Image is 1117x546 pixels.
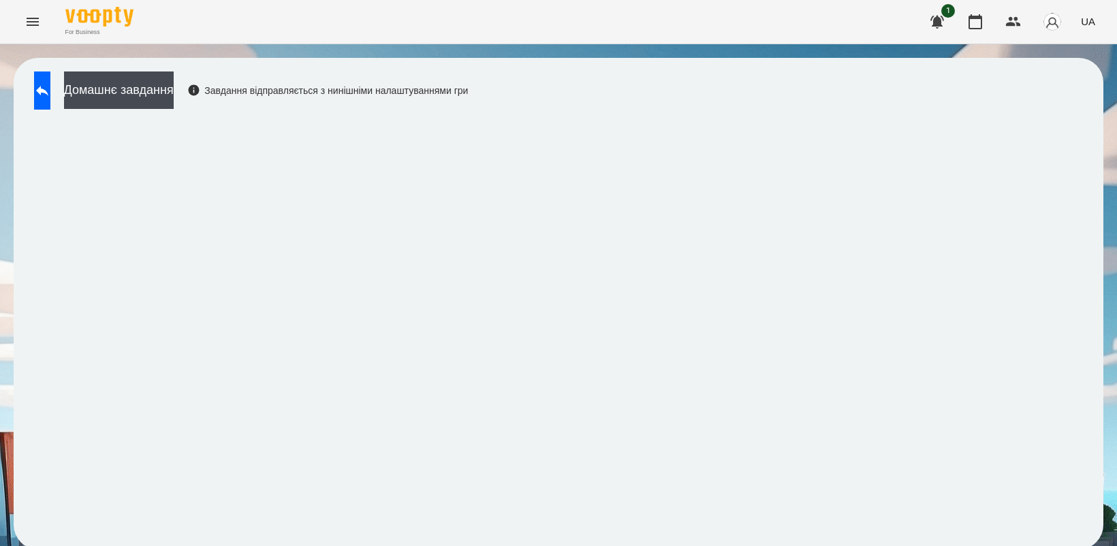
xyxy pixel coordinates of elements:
button: Домашнє завдання [64,71,174,109]
div: Завдання відправляється з нинішніми налаштуваннями гри [187,84,469,97]
button: UA [1075,9,1101,34]
span: For Business [65,28,133,37]
button: Menu [16,5,49,38]
span: 1 [941,4,955,18]
img: avatar_s.png [1043,12,1062,31]
img: Voopty Logo [65,7,133,27]
span: UA [1081,14,1095,29]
